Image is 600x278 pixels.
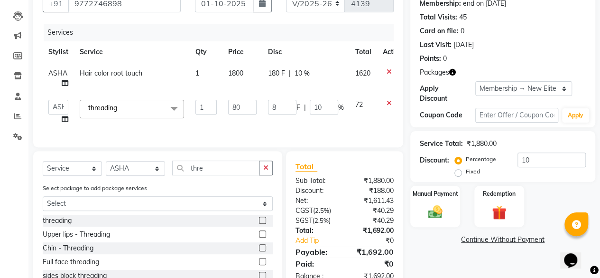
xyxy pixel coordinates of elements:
span: 1 [195,69,199,77]
div: Full face threading [43,257,99,267]
label: Manual Payment [413,190,458,198]
div: Coupon Code [420,110,475,120]
th: Disc [262,41,350,63]
div: Total Visits: [420,12,457,22]
button: Apply [562,108,589,123]
iframe: chat widget [560,240,591,268]
th: Stylist [43,41,74,63]
span: % [338,103,344,113]
div: Card on file: [420,26,459,36]
div: ( ) [288,216,345,226]
div: ₹0 [354,236,401,246]
div: ₹1,692.00 [344,226,401,236]
span: threading [88,104,117,112]
div: threading [43,216,72,226]
div: ₹40.29 [344,216,401,226]
div: 0 [443,54,447,64]
span: 2.5% [314,217,329,224]
label: Fixed [466,167,480,176]
span: ASHA [48,69,67,77]
div: Net: [288,196,345,206]
span: 1620 [355,69,370,77]
th: Service [74,41,190,63]
span: Packages [420,67,449,77]
div: Chin - Threading [43,243,93,253]
div: Discount: [420,155,449,165]
a: Continue Without Payment [412,235,593,245]
div: Apply Discount [420,84,475,104]
div: ₹1,880.00 [344,176,401,186]
div: Paid: [288,258,345,269]
span: 10 % [295,68,310,78]
span: 1800 [228,69,243,77]
div: Last Visit: [420,40,452,50]
img: _gift.svg [488,204,511,221]
div: ₹188.00 [344,186,401,196]
div: [DATE] [453,40,474,50]
img: _cash.svg [424,204,447,220]
span: 2.5% [315,207,329,214]
th: Total [350,41,377,63]
span: F [296,103,300,113]
div: Upper lips - Threading [43,230,110,240]
input: Search or Scan [172,161,259,175]
span: 180 F [268,68,285,78]
th: Price [222,41,262,63]
span: Total [295,162,317,172]
div: Sub Total: [288,176,345,186]
label: Select package to add package services [43,184,147,192]
div: ₹1,692.00 [344,246,401,258]
span: | [289,68,291,78]
div: Points: [420,54,441,64]
span: SGST [295,216,313,225]
div: Services [44,24,401,41]
label: Percentage [466,155,496,163]
span: CGST [295,206,313,215]
div: Payable: [288,246,345,258]
div: ₹1,880.00 [467,139,497,149]
th: Action [377,41,408,63]
div: ₹0 [344,258,401,269]
div: Service Total: [420,139,463,149]
div: Total: [288,226,345,236]
div: ( ) [288,206,345,216]
span: 72 [355,100,363,109]
a: x [117,104,121,112]
span: | [304,103,306,113]
a: Add Tip [288,236,354,246]
th: Qty [190,41,222,63]
input: Enter Offer / Coupon Code [475,108,558,123]
div: 45 [459,12,467,22]
label: Redemption [483,190,516,198]
div: ₹40.29 [344,206,401,216]
div: 0 [461,26,464,36]
div: Discount: [288,186,345,196]
div: ₹1,611.43 [344,196,401,206]
span: Hair color root touch [80,69,142,77]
